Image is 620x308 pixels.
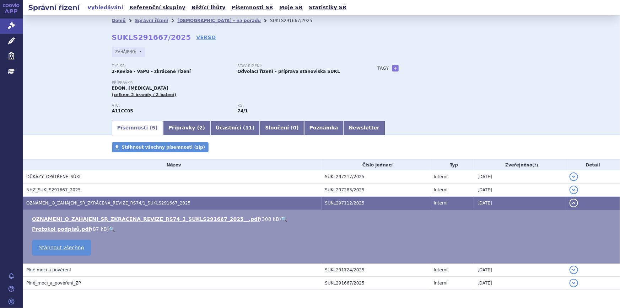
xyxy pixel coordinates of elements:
[230,3,275,12] a: Písemnosti SŘ
[430,160,474,170] th: Typ
[32,240,91,256] a: Stáhnout všechno
[93,226,107,232] span: 87 kB
[135,18,168,23] a: Správní řízení
[26,281,81,286] span: Plné_moci_a_pověření_ZP
[245,125,252,131] span: 11
[109,226,115,232] a: 🔍
[210,121,260,135] a: Účastníci (11)
[322,263,430,277] td: SUKL291724/2025
[140,49,141,54] strong: -
[112,142,209,152] a: Stáhnout všechny písemnosti (zip)
[322,277,430,290] td: SUKL291667/2025
[322,184,430,197] td: SUKL297283/2025
[238,108,248,113] strong: léčiva k terapii a profylaxi osteoporózy, vitamin D, p.o.
[322,197,430,210] td: SUKL297112/2025
[127,3,188,12] a: Referenční skupiny
[570,266,578,274] button: detail
[566,160,620,170] th: Detail
[112,103,231,108] p: ATC:
[304,121,344,135] a: Poznámka
[23,2,85,12] h2: Správní řízení
[434,267,448,272] span: Interní
[570,172,578,181] button: detail
[26,187,81,192] span: NHZ_SUKLS291667_2025
[474,170,566,184] td: [DATE]
[474,184,566,197] td: [DATE]
[112,86,168,91] span: EDON, [MEDICAL_DATA]
[570,186,578,194] button: detail
[112,18,126,23] a: Domů
[189,3,228,12] a: Běžící lhůty
[115,49,138,54] span: Zahájeno:
[163,121,210,135] a: Přípravky (2)
[238,64,356,68] p: Stav řízení:
[293,125,297,131] span: 0
[281,216,287,222] a: 🔍
[322,160,430,170] th: Číslo jednací
[122,145,205,150] span: Stáhnout všechny písemnosti (zip)
[434,201,448,206] span: Interní
[344,121,385,135] a: Newsletter
[322,170,430,184] td: SUKL297217/2025
[307,3,349,12] a: Statistiky SŘ
[152,125,156,131] span: 5
[434,187,448,192] span: Interní
[196,34,216,41] a: VERSO
[238,103,356,108] p: RS:
[474,277,566,290] td: [DATE]
[112,92,177,97] span: (celkem 2 brandy / 2 balení)
[270,15,322,26] li: SUKLS291667/2025
[112,69,191,74] strong: 2-Revize - VaPÚ - zkrácené řízení
[434,174,448,179] span: Interní
[32,216,613,223] li: ( )
[32,225,613,233] li: ( )
[112,121,163,135] a: Písemnosti (5)
[238,69,340,74] strong: Odvolací řízení – příprava stanoviska SÚKL
[23,160,322,170] th: Název
[378,64,389,73] h3: Tagy
[260,121,304,135] a: Sloučení (0)
[26,174,81,179] span: DŮKAZY_OPATŘENÉ_SÚKL
[199,125,203,131] span: 2
[32,216,260,222] a: OZNAMENI_O_ZAHAJENI_SR_ZKRACENA_REVIZE_RS74_1_SUKLS291667_2025__.pdf
[570,199,578,207] button: detail
[32,226,91,232] a: Protokol podpisů.pdf
[177,18,261,23] a: [DEMOGRAPHIC_DATA] - na poradu
[277,3,305,12] a: Moje SŘ
[26,267,71,272] span: Plné moci a pověření
[570,279,578,287] button: detail
[112,108,133,113] strong: CHOLEKALCIFEROL
[112,64,231,68] p: Typ SŘ:
[26,201,190,206] span: OZNÁMENÍ_O_ZAHÁJENÍ_SŘ_ZKRÁCENÁ_REVIZE_RS74/1_SUKLS291667_2025
[533,163,538,168] abbr: (?)
[474,263,566,277] td: [DATE]
[112,33,191,42] strong: SUKLS291667/2025
[434,281,448,286] span: Interní
[112,81,363,85] p: Přípravky:
[85,3,125,12] a: Vyhledávání
[474,197,566,210] td: [DATE]
[392,65,399,71] a: +
[262,216,279,222] span: 308 kB
[474,160,566,170] th: Zveřejněno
